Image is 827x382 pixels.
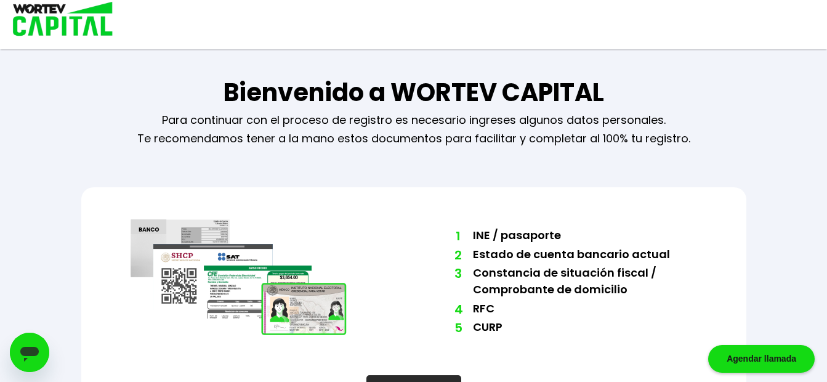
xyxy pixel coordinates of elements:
h1: Bienvenido a WORTEV CAPITAL [224,74,604,111]
li: RFC [473,300,697,319]
iframe: Botón para iniciar la ventana de mensajería [10,333,49,372]
span: 3 [454,264,461,283]
div: Agendar llamada [708,345,815,373]
li: Constancia de situación fiscal / Comprobante de domicilio [473,264,697,300]
p: Para continuar con el proceso de registro es necesario ingreses algunos datos personales. Te reco... [137,111,690,148]
li: CURP [473,319,697,338]
span: 1 [454,227,461,245]
li: Estado de cuenta bancario actual [473,246,697,265]
li: INE / pasaporte [473,227,697,246]
span: 4 [454,300,461,319]
span: 5 [454,319,461,337]
span: 2 [454,246,461,264]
